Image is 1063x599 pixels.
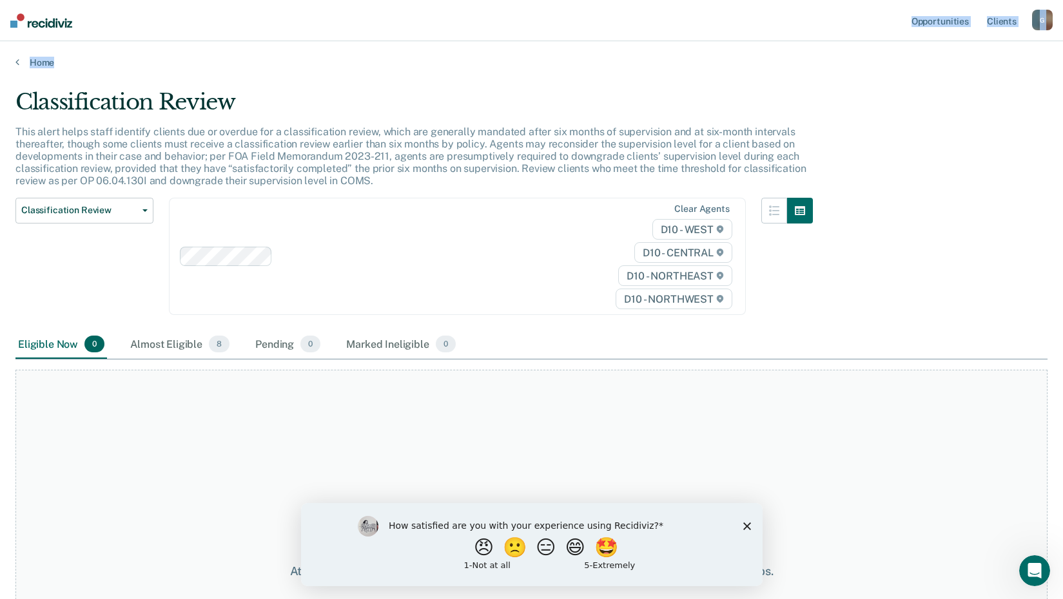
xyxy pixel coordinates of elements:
a: Home [15,57,1048,68]
p: This alert helps staff identify clients due or overdue for a classification review, which are gen... [15,126,806,187]
div: Pending0 [253,330,323,359]
div: Eligible Now0 [15,330,107,359]
div: Classification Review [15,89,813,126]
span: 0 [84,336,104,352]
div: Almost Eligible8 [128,330,232,359]
button: G [1032,10,1053,30]
span: 0 [436,336,456,352]
iframe: Survey by Kim from Recidiviz [301,503,763,586]
span: 0 [300,336,320,352]
div: At this time, there are no clients who are Eligible Now. Please navigate to one of the other tabs. [274,564,790,578]
span: Classification Review [21,205,137,216]
span: D10 - CENTRAL [634,242,732,263]
button: Classification Review [15,198,153,223]
div: Marked Ineligible0 [344,330,458,359]
span: 8 [209,336,229,352]
img: Recidiviz [10,14,72,28]
iframe: Intercom live chat [1019,555,1050,586]
span: D10 - NORTHEAST [618,265,732,286]
span: D10 - WEST [652,219,732,240]
div: Clear agents [674,204,729,214]
span: D10 - NORTHWEST [616,289,732,309]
